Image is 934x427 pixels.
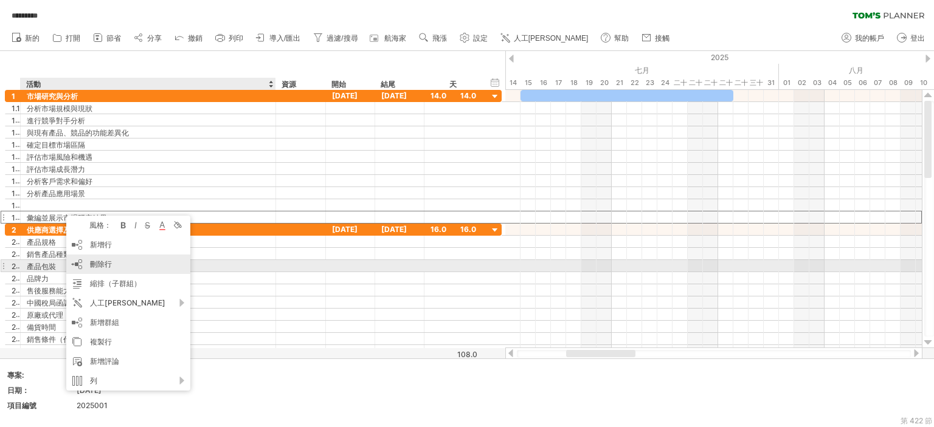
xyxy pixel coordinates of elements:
[840,77,855,89] div: 2025年8月5日星期二
[703,77,718,89] div: 2025年7月27日星期日
[27,250,71,259] font: 銷售產品種類
[536,77,551,89] div: 2025年7月16日星期三
[90,279,141,288] font: 縮排（子群組）
[885,77,901,89] div: 2025年8月8日星期五
[12,213,25,222] font: 1.10
[839,30,888,46] a: 我的帳戶
[457,350,477,359] font: 108.0
[889,78,898,87] font: 08
[90,259,112,268] font: 刪除行
[614,34,629,43] font: 幫助
[828,78,837,87] font: 04
[49,30,84,46] a: 打開
[457,30,491,46] a: 設定
[505,77,521,89] div: 2025年7月14日星期一
[767,78,775,87] font: 31
[612,77,627,89] div: 2025年7月21日星期一
[718,77,733,89] div: 2025年7月28日星期一
[381,91,407,100] font: [DATE]
[188,34,202,43] font: 撤銷
[600,78,609,87] font: 20
[90,30,125,46] a: 節省
[514,34,589,43] font: 人工[PERSON_NAME]
[874,78,882,87] font: 07
[431,91,446,100] font: 14.0
[12,322,22,332] font: 2.8
[540,78,547,87] font: 16
[106,34,121,43] font: 節省
[783,78,790,87] font: 01
[12,261,22,271] font: 2.3
[12,237,22,247] font: 2.1
[525,78,532,87] font: 15
[27,286,113,295] font: 售後服務能力(客服及保證)
[27,92,78,101] font: 市場研究與分析
[916,77,931,89] div: 2025年8月10日星期日
[90,240,112,249] font: 新增行
[12,92,15,101] font: 1
[638,30,673,46] a: 接觸
[332,225,358,234] font: [DATE]
[12,104,20,113] font: 1.1
[473,34,488,43] font: 設定
[229,34,243,43] font: 列印
[431,225,446,234] font: 16.0
[27,310,63,319] font: 原廠或代理
[655,34,669,43] font: 接觸
[894,30,929,46] a: 登出
[77,401,108,410] font: 2025001
[825,77,840,89] div: 2025年8月4日星期一
[910,34,925,43] font: 登出
[384,34,406,43] font: 航海家
[27,177,92,186] font: 分析客戶需求和偏好
[416,30,451,46] a: 飛漲
[901,416,932,425] font: 第 422 節
[90,337,112,346] font: 複製行
[212,30,247,46] a: 列印
[25,34,40,43] font: 新的
[90,376,97,385] font: 列
[843,78,852,87] font: 05
[7,386,29,395] font: 日期：
[581,77,597,89] div: 2025年7月19日星期六
[449,80,457,89] font: 天
[809,77,825,89] div: 2025年8月3日星期日
[27,347,63,356] font: 最小起訂量
[764,77,779,89] div: 2025年7月31日，星期四
[381,80,395,89] font: 結尾
[432,34,447,43] font: 飛漲
[27,152,92,162] font: 評估市場風險和機遇
[849,66,863,75] font: 八月
[733,77,749,89] div: 2025年7月29日星期二
[749,77,764,89] div: 2025年7月30日星期三
[12,225,16,234] font: 2
[859,78,867,87] font: 06
[855,34,884,43] font: 我的帳戶
[90,318,119,327] font: 新增群組
[689,78,702,100] font: 二十六
[27,213,107,222] font: 彙編並展示市場研究結果
[750,78,763,87] font: 三十
[586,78,593,87] font: 19
[27,335,107,344] font: 銷售條件（代理、經銷）
[12,200,22,210] font: 1.9
[331,80,346,89] font: 開始
[27,140,85,149] font: 確定目標市場區隔
[794,77,809,89] div: 2025年8月2日星期六
[27,298,100,307] font: 中國稅局函調並開專票
[555,78,562,87] font: 17
[147,34,162,43] font: 分享
[27,237,56,247] font: 產品規格
[901,77,916,89] div: 2025年8月9日星期六
[27,189,85,198] font: 分析產品應用場景
[12,298,22,307] font: 2.6
[26,80,41,89] font: 活動
[90,357,119,366] font: 新增評論
[497,30,592,46] a: 人工[PERSON_NAME]
[12,273,22,283] font: 2.4
[27,225,100,234] font: 供應商選擇及合作條件
[855,77,870,89] div: 2025年8月6日星期三
[27,323,56,332] font: 備貨時間
[12,140,22,149] font: 1.4
[642,77,657,89] div: 2025年7月23日星期三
